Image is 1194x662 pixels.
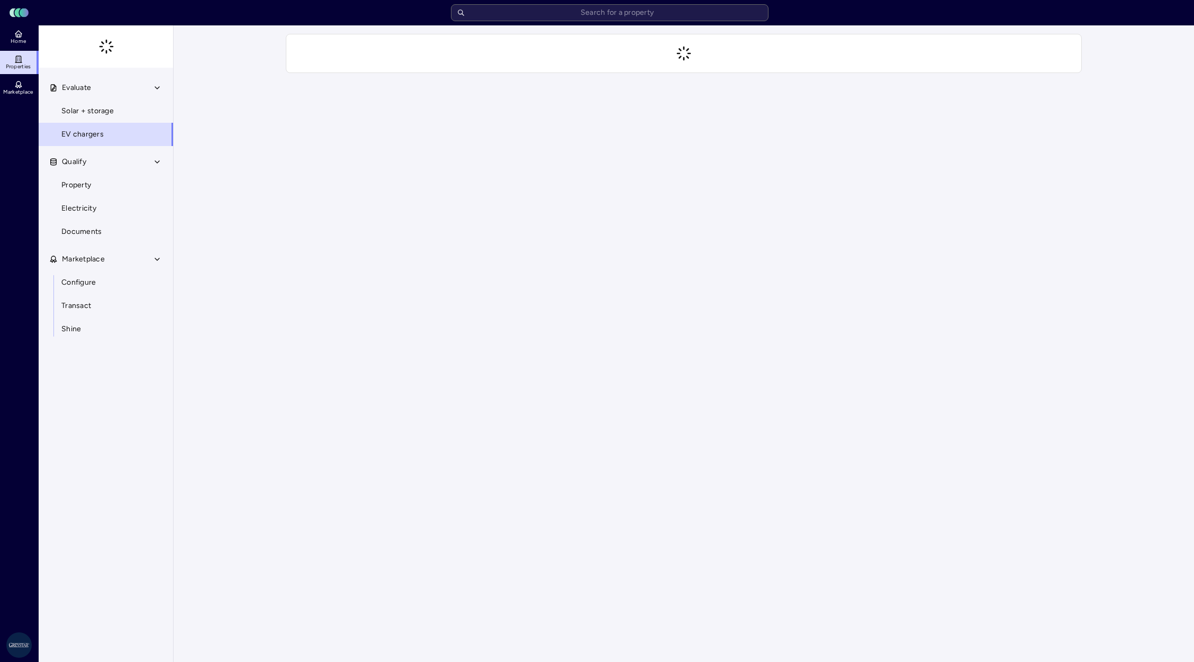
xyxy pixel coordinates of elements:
[61,129,104,140] span: EV chargers
[38,294,174,318] a: Transact
[61,179,91,191] span: Property
[38,318,174,341] a: Shine
[62,156,86,168] span: Qualify
[38,123,174,146] a: EV chargers
[6,632,32,658] img: Greystar AS
[11,38,26,44] span: Home
[3,89,33,95] span: Marketplace
[6,64,31,70] span: Properties
[61,323,81,335] span: Shine
[61,203,96,214] span: Electricity
[38,197,174,220] a: Electricity
[38,220,174,243] a: Documents
[39,248,174,271] button: Marketplace
[62,82,91,94] span: Evaluate
[38,99,174,123] a: Solar + storage
[61,300,91,312] span: Transact
[62,253,105,265] span: Marketplace
[61,226,102,238] span: Documents
[39,76,174,99] button: Evaluate
[38,271,174,294] a: Configure
[451,4,768,21] input: Search for a property
[61,105,114,117] span: Solar + storage
[39,150,174,174] button: Qualify
[38,174,174,197] a: Property
[61,277,96,288] span: Configure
